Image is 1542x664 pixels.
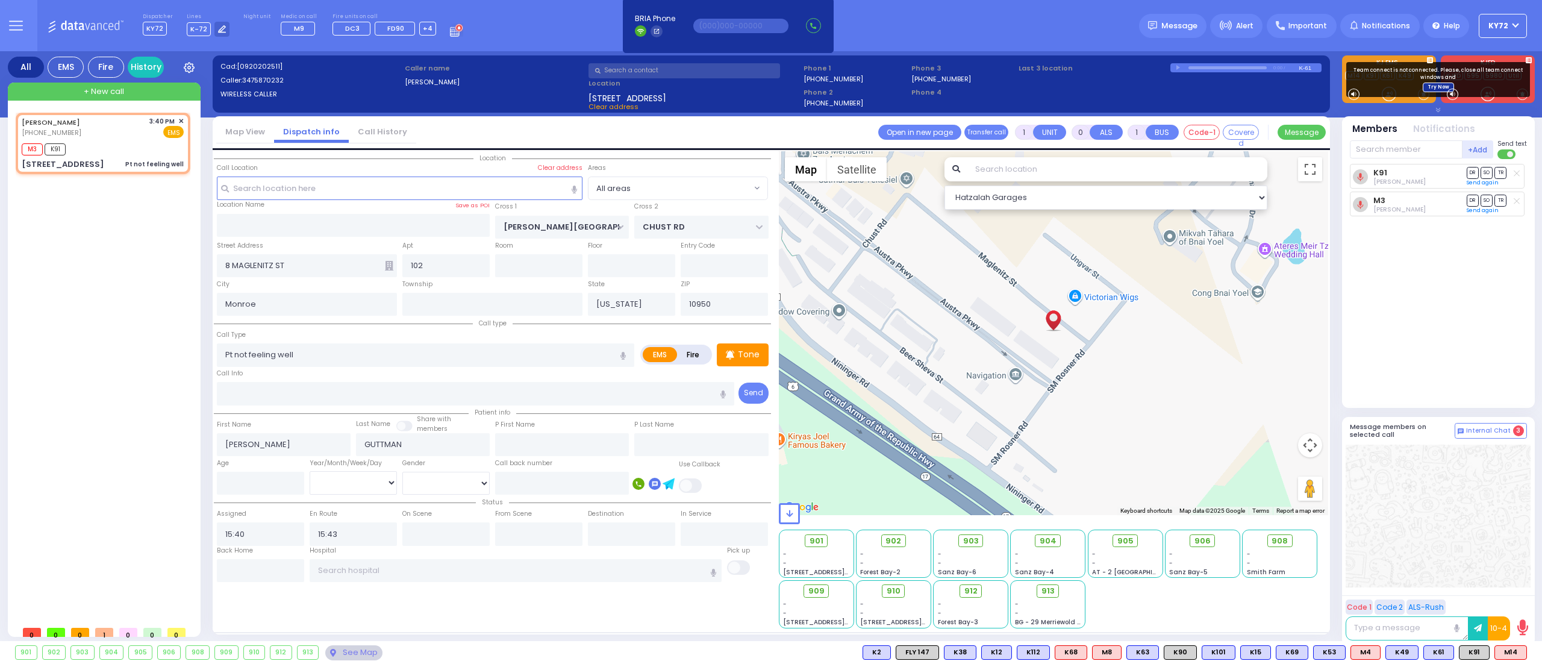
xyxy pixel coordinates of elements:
[1015,618,1082,627] span: BG - 29 Merriewold S.
[1298,433,1322,457] button: Map camera controls
[270,646,292,659] div: 912
[1276,645,1308,660] div: K69
[588,241,602,251] label: Floor
[1497,139,1527,148] span: Send text
[84,86,124,98] span: + New call
[1015,568,1054,577] span: Sanz Bay-4
[588,177,768,199] span: All areas
[911,63,1015,74] span: Phone 3
[1513,425,1524,436] span: 3
[237,61,282,71] span: [0920202511]
[1169,550,1173,559] span: -
[810,535,823,547] span: 901
[1015,559,1019,568] span: -
[1148,21,1157,30] img: message.svg
[1466,427,1511,435] span: Internal Chat
[217,546,253,556] label: Back Home
[325,645,382,660] div: See map
[981,645,1012,660] div: K12
[455,201,490,210] label: Save as POI
[1385,645,1419,660] div: BLS
[43,646,66,659] div: 902
[1373,205,1426,214] span: Chananya Indig
[1481,195,1493,206] span: SO
[1092,645,1122,660] div: M8
[310,509,337,519] label: En Route
[679,460,720,469] label: Use Callback
[1247,568,1285,577] span: Smith Farm
[785,157,827,181] button: Show street map
[1055,645,1087,660] div: ALS
[635,13,675,24] span: BRIA Phone
[1351,67,1525,81] p: Team connect is not connected. Please, close all team connect windows and
[783,618,897,627] span: [STREET_ADDRESS][PERSON_NAME]
[163,126,184,138] span: EMS
[217,459,229,468] label: Age
[1202,645,1235,660] div: K101
[22,143,43,155] span: M3
[1169,568,1208,577] span: Sanz Bay-5
[495,459,552,468] label: Call back number
[1015,609,1019,618] span: -
[804,74,863,83] label: [PHONE_NUMBER]
[1346,600,1373,615] button: Code 1
[1362,20,1410,31] span: Notifications
[143,22,167,36] span: KY72
[938,559,941,568] span: -
[217,280,229,289] label: City
[215,646,238,659] div: 909
[1373,168,1387,177] a: K91
[1041,585,1055,597] span: 913
[634,420,674,430] label: P Last Name
[1247,550,1250,559] span: -
[681,280,690,289] label: ZIP
[1313,645,1346,660] div: K53
[964,585,978,597] span: 912
[782,500,822,515] a: Open this area in Google Maps (opens a new window)
[149,117,175,126] span: 3:40 PM
[1462,140,1494,158] button: +Add
[220,75,401,86] label: Caller:
[217,200,264,210] label: Location Name
[1202,645,1235,660] div: BLS
[1240,645,1271,660] div: K15
[476,498,509,507] span: Status
[1055,645,1087,660] div: K68
[1043,297,1064,333] div: MOSHE ARYE GUTTMAN
[1345,71,1363,80] a: M14
[495,420,535,430] label: P First Name
[1015,600,1019,609] span: -
[473,319,513,328] span: Call type
[187,22,211,36] span: K-72
[298,646,319,659] div: 913
[1467,179,1499,186] a: Send again
[738,348,760,361] p: Tone
[1117,535,1134,547] span: 905
[588,63,780,78] input: Search a contact
[216,126,274,137] a: Map View
[402,509,432,519] label: On Scene
[217,163,258,173] label: Call Location
[1467,207,1499,214] a: Send again
[860,609,864,618] span: -
[22,158,104,171] div: [STREET_ADDRESS]
[1278,125,1326,140] button: Message
[1423,645,1454,660] div: BLS
[1092,568,1181,577] span: AT - 2 [GEOGRAPHIC_DATA]
[402,241,413,251] label: Apt
[220,89,401,99] label: WIRELESS CALLER
[938,568,976,577] span: Sanz Bay-6
[1313,645,1346,660] div: BLS
[981,645,1012,660] div: BLS
[1092,550,1096,559] span: -
[128,57,164,78] a: History
[681,241,715,251] label: Entry Code
[294,23,304,33] span: M9
[1092,645,1122,660] div: ALS KJ
[22,117,80,127] a: [PERSON_NAME]
[100,646,123,659] div: 904
[1350,423,1455,439] h5: Message members on selected call
[863,645,891,660] div: K2
[634,202,658,211] label: Cross 2
[387,23,404,33] span: FD90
